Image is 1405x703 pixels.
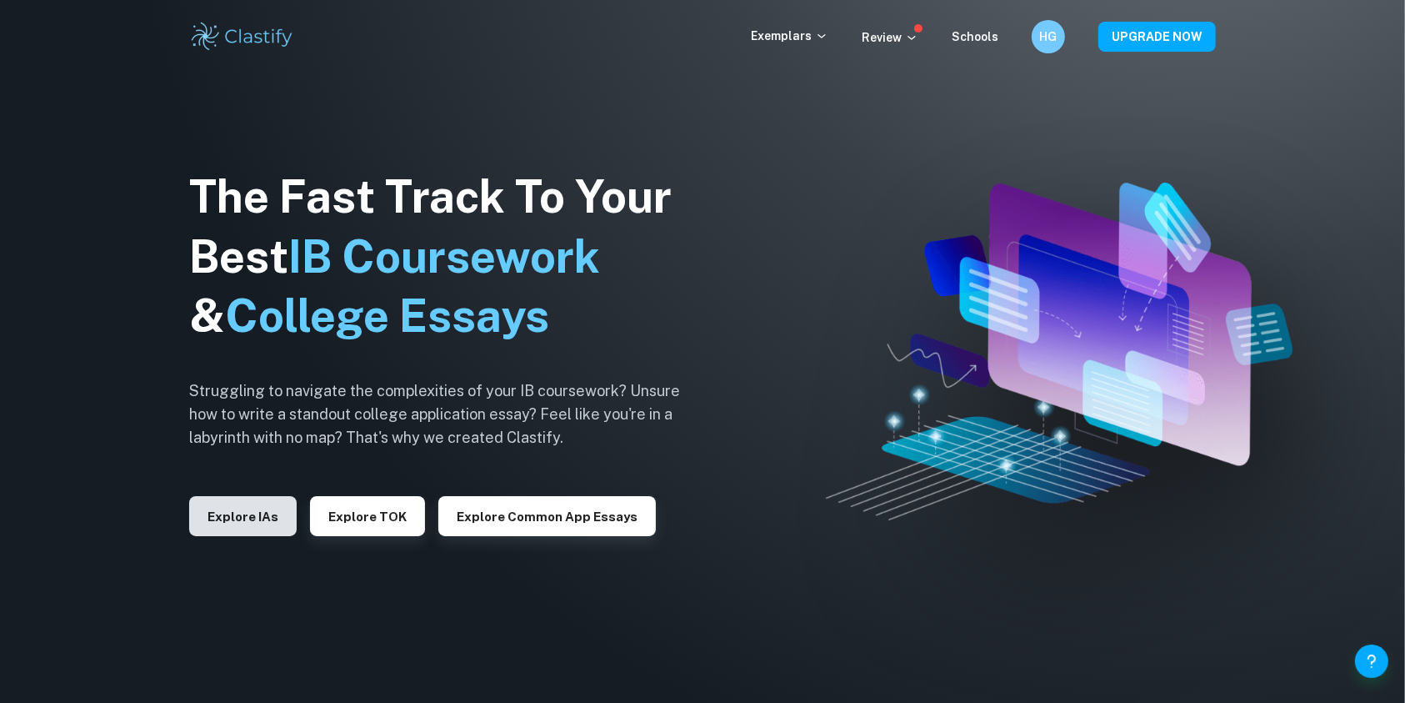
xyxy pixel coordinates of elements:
a: Explore IAs [189,508,297,524]
h6: HG [1039,28,1058,46]
button: UPGRADE NOW [1098,22,1216,52]
h1: The Fast Track To Your Best & [189,167,706,347]
button: Explore TOK [310,496,425,536]
a: Explore TOK [310,508,425,524]
span: IB Coursework [288,230,600,283]
span: College Essays [225,289,549,342]
img: Clastify hero [826,183,1292,520]
button: Help and Feedback [1355,645,1388,678]
p: Exemplars [751,27,828,45]
h6: Struggling to navigate the complexities of your IB coursework? Unsure how to write a standout col... [189,379,706,449]
button: Explore Common App essays [438,496,656,536]
a: Explore Common App essays [438,508,656,524]
button: HG [1032,20,1065,53]
p: Review [862,28,918,47]
button: Explore IAs [189,496,297,536]
a: Schools [952,30,998,43]
img: Clastify logo [189,20,295,53]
